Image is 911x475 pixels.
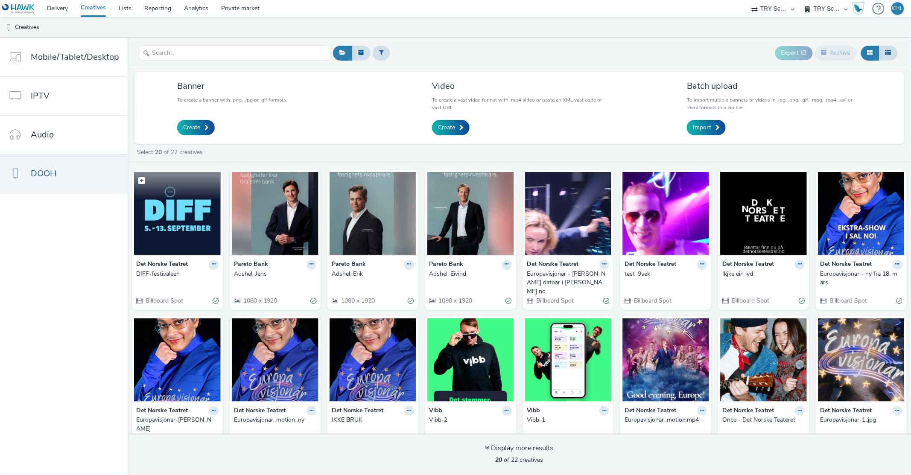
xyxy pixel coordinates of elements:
[429,270,512,278] a: Adshel_Eivind
[136,260,188,270] strong: Det Norske Teatret
[330,318,416,402] img: IKKE BRUK visual
[232,318,318,402] img: Europavisjonar_motion_ny visual
[136,270,215,278] div: DIFF-festivaleen
[722,270,801,278] div: Ikjke ein lyd
[155,148,162,156] strong: 20
[527,406,540,416] strong: Vibb
[625,416,707,424] a: Europavisjonar_motion.mp4
[861,46,879,60] button: Grid
[625,270,707,278] a: test_9sek
[432,80,606,92] h3: Video
[625,406,676,416] strong: Det Norske Teatret
[852,2,865,15] img: Hawk Academy
[139,46,331,61] input: Search...
[432,96,606,111] p: To create a vast video format with .mp4 video or paste an XML vast code or vast URL.
[145,297,183,305] span: Billboard Spot
[31,51,119,63] span: Mobile/Tablet/Desktop
[432,120,470,135] a: Create
[799,297,805,306] div: Valid
[134,318,221,402] img: Europavisjonar-terning visual
[603,297,609,306] div: Valid
[687,120,726,135] a: Import
[829,297,867,305] span: Billboard Spot
[820,416,899,424] div: Europavisjonar-1..jpg
[2,3,35,14] img: undefined Logo
[429,260,464,270] strong: Pareto Bank
[820,270,902,287] a: Europavisjonar - ny fra 18. mars
[625,270,704,278] div: test_9sek
[687,96,861,111] p: To import multiple banners or videos in .jpg, .png, .gif, .mpg, .mp4, .avi or .mov formats in a z...
[496,456,502,464] strong: 20
[234,270,313,278] div: Adshel_Jens
[136,416,215,433] div: Europavisjonar-[PERSON_NAME]
[242,297,277,305] span: 1080 x 1920
[625,416,704,424] div: Europavisjonar_motion.mp4
[625,260,676,270] strong: Det Norske Teatret
[527,270,606,296] div: Europavisjonar - [PERSON_NAME] datoar i [PERSON_NAME] no
[815,46,857,60] button: Archive
[693,123,711,132] span: Import
[332,270,414,278] a: Adshel_Erik
[525,318,612,402] img: Vibb-1 visual
[310,297,316,306] div: Valid
[525,172,612,255] img: Europavisjonar - Nye datoar i sal no visual
[820,416,902,424] a: Europavisjonar-1..jpg
[820,260,872,270] strong: Det Norske Teatret
[722,416,805,424] a: Once - Det Norske Teateret
[722,270,805,278] a: Ikjke ein lyd
[506,297,512,306] div: Valid
[633,297,672,305] span: Billboard Spot
[330,172,416,255] img: Adshel_Erik visual
[31,90,50,102] span: IPTV
[332,270,411,278] div: Adshel_Erik
[820,270,899,287] div: Europavisjonar - ny fra 18. mars
[213,297,219,306] div: Valid
[429,416,508,424] div: Vibb-2
[818,172,905,255] img: Europavisjonar - ny fra 18. mars visual
[485,443,554,453] div: Display more results
[31,167,56,180] span: DOOH
[731,297,769,305] span: Billboard Spot
[4,23,13,32] img: dooh
[527,416,610,424] a: Vibb-1
[622,318,709,402] img: Europavisjonar_motion.mp4 visual
[134,172,221,255] img: DIFF-festivaleen visual
[427,318,514,402] img: Vibb-2 visual
[136,148,206,156] a: Select of 22 creatives
[527,260,579,270] strong: Det Norske Teatret
[527,270,610,296] a: Europavisjonar - [PERSON_NAME] datoar i [PERSON_NAME] no
[722,406,774,416] strong: Det Norske Teatret
[429,416,512,424] a: Vibb-2
[879,46,898,60] button: Table
[177,80,287,92] h3: Banner
[177,96,287,104] p: To create a banner with .png, .jpg or .gif formats.
[687,80,861,92] h3: Batch upload
[622,172,709,255] img: test_9sek visual
[332,406,383,416] strong: Det Norske Teatret
[234,270,316,278] a: Adshel_Jens
[722,416,801,424] div: Once - Det Norske Teateret
[722,260,774,270] strong: Det Norske Teatret
[429,406,442,416] strong: Vibb
[818,318,905,402] img: Europavisjonar-1..jpg visual
[820,406,872,416] strong: Det Norske Teatret
[332,416,414,424] a: IKKE BRUK
[177,120,215,135] a: Create
[183,123,200,132] span: Create
[136,416,219,433] a: Europavisjonar-[PERSON_NAME]
[332,260,366,270] strong: Pareto Bank
[536,297,574,305] span: Billboard Spot
[136,406,188,416] strong: Det Norske Teatret
[31,128,54,141] span: Audio
[720,172,807,255] img: Ikjke ein lyd visual
[852,2,868,15] a: Hawk Academy
[527,416,606,424] div: Vibb-1
[232,172,318,255] img: Adshel_Jens visual
[340,297,375,305] span: 1080 x 1920
[234,406,286,416] strong: Det Norske Teatret
[496,456,543,464] span: of 22 creatives
[136,270,219,278] a: DIFF-festivaleen
[234,416,313,424] div: Europavisjonar_motion_ny
[720,318,807,402] img: Once - Det Norske Teateret visual
[234,416,316,424] a: Europavisjonar_motion_ny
